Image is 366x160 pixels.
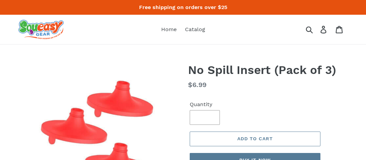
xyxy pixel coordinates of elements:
a: Catalog [182,24,208,34]
span: Add to cart [237,136,273,141]
img: squeasy gear snacker portable food pouch [18,20,64,39]
label: Quantity [190,100,220,108]
span: $6.99 [188,81,206,89]
a: Home [158,24,180,34]
span: Catalog [185,26,205,33]
button: Add to cart [190,132,320,146]
span: Home [161,26,177,33]
h1: No Spill Insert (Pack of 3) [188,63,348,77]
